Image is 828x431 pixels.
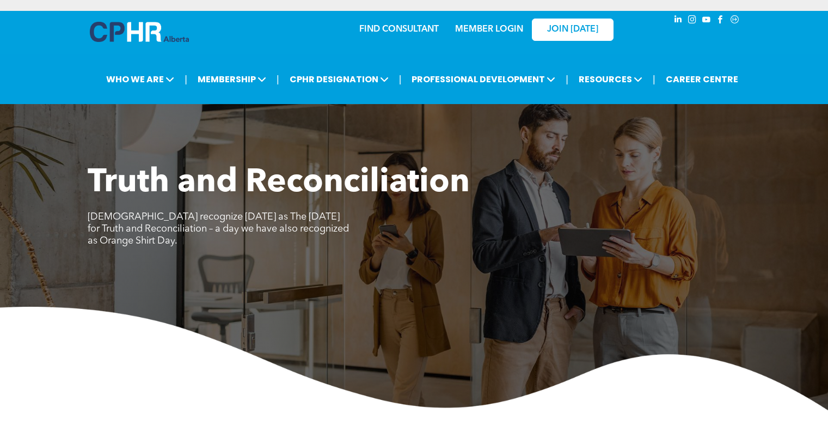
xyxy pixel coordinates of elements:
a: linkedin [672,14,684,28]
span: PROFESSIONAL DEVELOPMENT [408,69,559,89]
a: facebook [715,14,727,28]
a: CAREER CENTRE [663,69,741,89]
span: JOIN [DATE] [547,25,598,35]
span: RESOURCES [575,69,646,89]
span: WHO WE ARE [103,69,177,89]
span: CPHR DESIGNATION [286,69,392,89]
li: | [399,68,402,90]
a: youtube [701,14,713,28]
img: A blue and white logo for cp alberta [90,22,189,42]
a: Social network [729,14,741,28]
li: | [653,68,655,90]
span: [DEMOGRAPHIC_DATA] recognize [DATE] as The [DATE] for Truth and Reconciliation – a day we have al... [88,212,349,246]
span: Truth and Reconciliation [88,167,470,199]
li: | [277,68,279,90]
a: JOIN [DATE] [532,19,614,41]
a: instagram [686,14,698,28]
span: MEMBERSHIP [194,69,269,89]
li: | [185,68,187,90]
a: FIND CONSULTANT [359,25,439,34]
li: | [566,68,568,90]
a: MEMBER LOGIN [455,25,523,34]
